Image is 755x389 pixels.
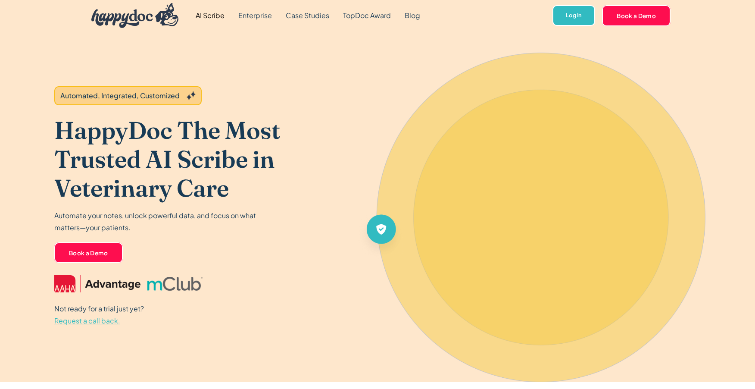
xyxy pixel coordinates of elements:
a: Log In [552,5,595,26]
h1: HappyDoc The Most Trusted AI Scribe in Veterinary Care [54,116,345,203]
p: Automate your notes, unlock powerful data, and focus on what matters—your patients. [54,210,261,234]
a: Book a Demo [54,242,123,263]
a: home [84,1,178,30]
img: mclub logo [147,277,203,291]
img: HappyDoc Logo: A happy dog with his ear up, listening. [91,3,178,28]
span: Request a call back. [54,316,120,325]
a: Book a Demo [602,5,671,26]
img: AAHA Advantage logo [54,275,140,292]
img: Grey sparkles. [187,91,196,100]
p: Not ready for a trial just yet? [54,303,144,327]
div: Automated, Integrated, Customized [60,91,180,101]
